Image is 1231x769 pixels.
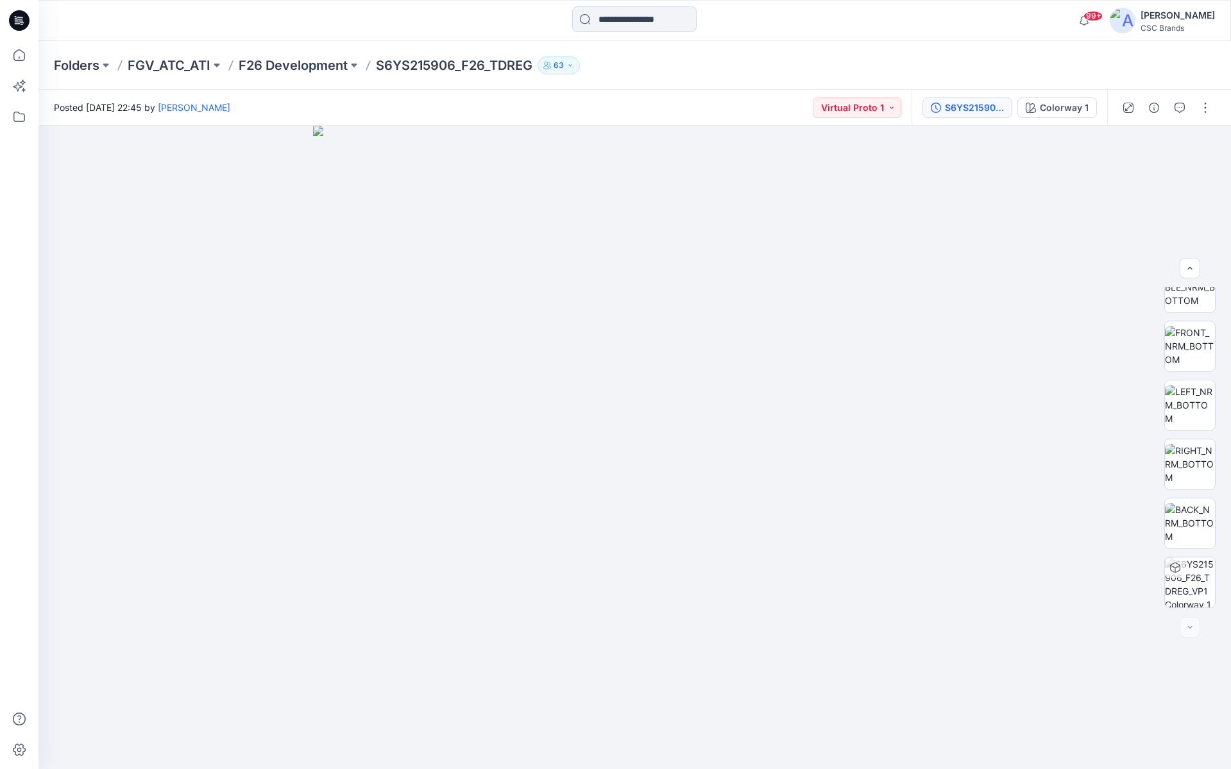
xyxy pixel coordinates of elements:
[239,56,348,74] a: F26 Development
[1165,385,1215,425] img: LEFT_NRM_BOTTOM
[1165,267,1215,307] img: TURNTABLE_NRM_BOTTOM
[1110,8,1135,33] img: avatar
[1165,557,1215,607] img: S6YS215906_F26_TDREG_VP1 Colorway 1
[922,97,1012,118] button: S6YS215906_F26_TDREG_VP1
[1141,8,1215,23] div: [PERSON_NAME]
[158,102,230,113] a: [PERSON_NAME]
[313,126,956,769] img: eyJhbGciOiJIUzI1NiIsImtpZCI6IjAiLCJzbHQiOiJzZXMiLCJ0eXAiOiJKV1QifQ.eyJkYXRhIjp7InR5cGUiOiJzdG9yYW...
[945,101,1004,115] div: S6YS215906_F26_TDREG_VP1
[54,56,99,74] a: Folders
[1083,11,1103,21] span: 99+
[54,101,230,114] span: Posted [DATE] 22:45 by
[1144,97,1164,118] button: Details
[1165,326,1215,366] img: FRONT_NRM_BOTTOM
[376,56,532,74] p: S6YS215906_F26_TDREG
[538,56,580,74] button: 63
[1040,101,1089,115] div: Colorway 1
[1017,97,1097,118] button: Colorway 1
[1165,503,1215,543] img: BACK_NRM_BOTTOM
[1165,444,1215,484] img: RIGHT_NRM_BOTTOM
[554,58,564,72] p: 63
[1141,23,1215,33] div: CSC Brands
[128,56,210,74] a: FGV_ATC_ATI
